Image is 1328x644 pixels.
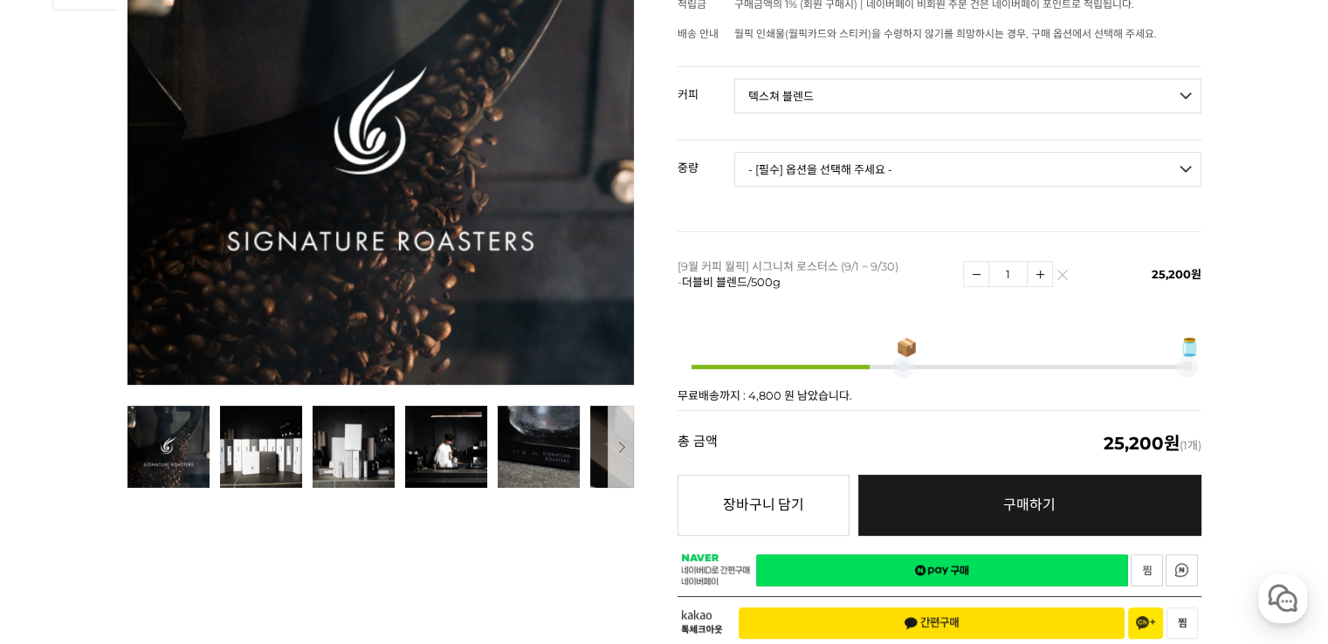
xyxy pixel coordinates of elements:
[1152,267,1201,281] span: 25,200원
[964,262,988,286] img: 수량감소
[1179,339,1201,356] span: 🫙
[1057,274,1067,284] img: 삭제
[1131,554,1163,586] a: 새창
[1003,497,1056,513] span: 구매하기
[739,607,1125,639] button: 간편구매
[115,499,225,543] a: 대화
[904,616,960,630] span: 간편구매
[678,435,718,452] strong: 총 금액
[5,499,115,543] a: 홈
[678,67,734,107] th: 커피
[225,499,335,543] a: 설정
[678,390,1201,401] p: 무료배송까지 : 4,800 원 남았습니다.
[678,140,734,181] th: 중량
[1178,617,1187,629] span: 찜
[1166,607,1198,639] button: 찜
[858,475,1201,536] a: 구매하기
[681,610,726,635] span: 카카오 톡체크아웃
[1028,262,1052,286] img: 수량증가
[1104,435,1201,452] span: (1개)
[734,27,1157,40] span: 월픽 인쇄물(월픽카드와 스티커)을 수령하지 않기를 희망하시는 경우, 구매 옵션에서 선택해 주세요.
[895,339,917,356] span: 📦
[678,27,719,40] span: 배송 안내
[756,554,1128,586] a: 새창
[1128,607,1163,639] button: 채널 추가
[678,258,954,290] p: [9월 커피 월픽] 시그니쳐 로스터스 (9/1 ~ 9/30) -
[682,275,781,289] span: 더블비 블렌드/500g
[608,406,634,488] button: 다음
[678,475,850,536] button: 장바구니 담기
[1166,554,1198,586] a: 새창
[1104,433,1180,454] em: 25,200원
[160,526,181,540] span: 대화
[1136,616,1155,630] span: 채널 추가
[270,525,291,539] span: 설정
[55,525,65,539] span: 홈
